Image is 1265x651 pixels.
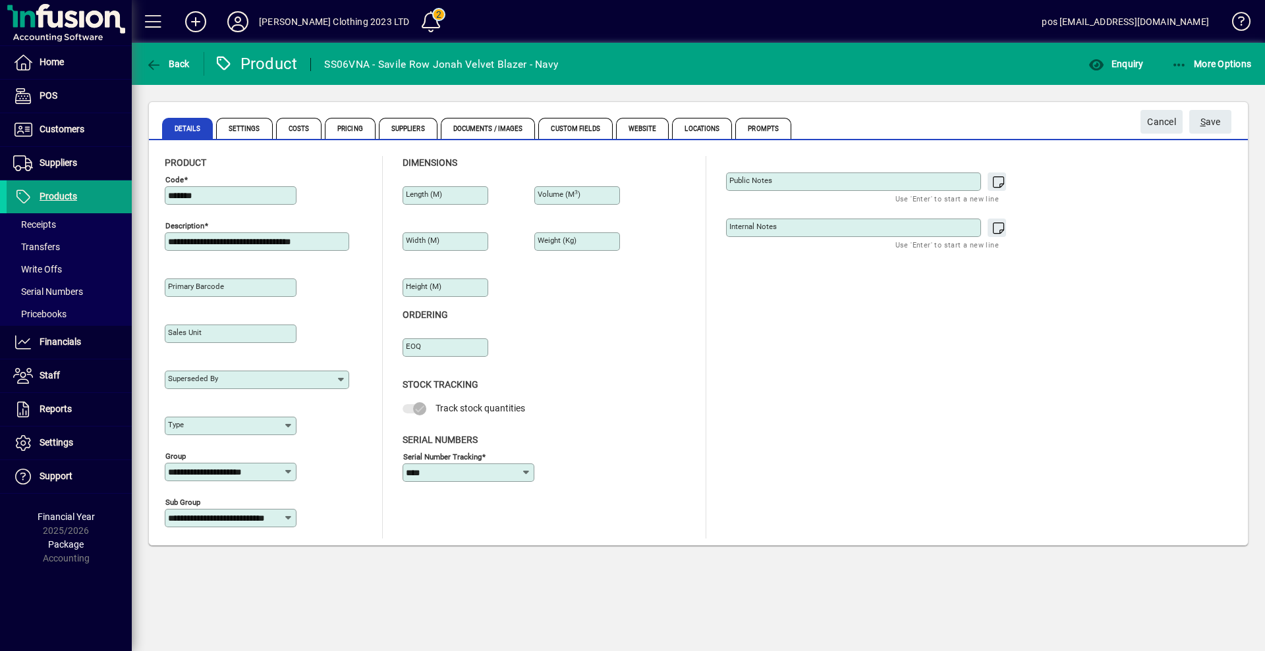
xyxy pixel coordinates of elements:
[40,471,72,481] span: Support
[40,370,60,380] span: Staff
[1222,3,1249,45] a: Knowledge Base
[259,11,409,32] div: [PERSON_NAME] Clothing 2023 LTD
[216,118,273,139] span: Settings
[575,189,578,195] sup: 3
[406,282,441,291] mat-label: Height (m)
[40,404,72,414] span: Reports
[441,118,536,139] span: Documents / Images
[538,118,612,139] span: Custom Fields
[7,393,132,426] a: Reports
[1200,111,1221,133] span: ave
[406,342,421,351] mat-label: EOQ
[40,191,77,201] span: Products
[165,221,204,230] mat-label: Description
[616,118,669,139] span: Website
[7,460,132,493] a: Support
[13,264,62,274] span: Write Offs
[538,190,580,199] mat-label: Volume (m )
[162,118,213,139] span: Details
[214,53,298,74] div: Product
[729,222,777,231] mat-label: Internal Notes
[165,498,200,507] mat-label: Sub group
[7,258,132,280] a: Write Offs
[7,359,132,392] a: Staff
[735,118,791,139] span: Prompts
[40,57,64,67] span: Home
[40,124,84,134] span: Customers
[895,237,999,252] mat-hint: Use 'Enter' to start a new line
[436,403,525,413] span: Track stock quantities
[175,10,217,34] button: Add
[1088,59,1143,69] span: Enquiry
[895,191,999,206] mat-hint: Use 'Enter' to start a new line
[7,303,132,325] a: Pricebooks
[403,379,478,390] span: Stock Tracking
[403,157,457,168] span: Dimensions
[1168,52,1255,76] button: More Options
[403,452,482,461] mat-label: Serial Number tracking
[168,374,218,383] mat-label: Superseded by
[403,309,448,320] span: Ordering
[168,420,184,429] mat-label: Type
[13,242,60,252] span: Transfers
[1140,110,1183,134] button: Cancel
[7,80,132,113] a: POS
[7,213,132,236] a: Receipts
[165,452,186,461] mat-label: Group
[146,59,190,69] span: Back
[7,147,132,180] a: Suppliers
[1042,11,1209,32] div: pos [EMAIL_ADDRESS][DOMAIN_NAME]
[168,328,202,337] mat-label: Sales unit
[40,90,57,101] span: POS
[406,190,442,199] mat-label: Length (m)
[1200,117,1206,127] span: S
[48,539,84,550] span: Package
[7,427,132,459] a: Settings
[38,511,95,522] span: Financial Year
[13,309,67,319] span: Pricebooks
[168,282,224,291] mat-label: Primary barcode
[1171,59,1252,69] span: More Options
[7,280,132,303] a: Serial Numbers
[325,118,376,139] span: Pricing
[13,286,83,297] span: Serial Numbers
[538,236,576,245] mat-label: Weight (Kg)
[40,157,77,168] span: Suppliers
[165,157,206,168] span: Product
[403,434,478,445] span: Serial Numbers
[132,52,204,76] app-page-header-button: Back
[729,176,772,185] mat-label: Public Notes
[1189,110,1231,134] button: Save
[7,113,132,146] a: Customers
[7,46,132,79] a: Home
[1085,52,1146,76] button: Enquiry
[40,336,81,347] span: Financials
[7,326,132,359] a: Financials
[1147,111,1176,133] span: Cancel
[7,236,132,258] a: Transfers
[379,118,437,139] span: Suppliers
[324,54,558,75] div: SS06VNA - Savile Row Jonah Velvet Blazer - Navy
[406,236,439,245] mat-label: Width (m)
[165,175,184,184] mat-label: Code
[217,10,259,34] button: Profile
[672,118,732,139] span: Locations
[276,118,322,139] span: Costs
[40,437,73,448] span: Settings
[13,219,56,230] span: Receipts
[142,52,193,76] button: Back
